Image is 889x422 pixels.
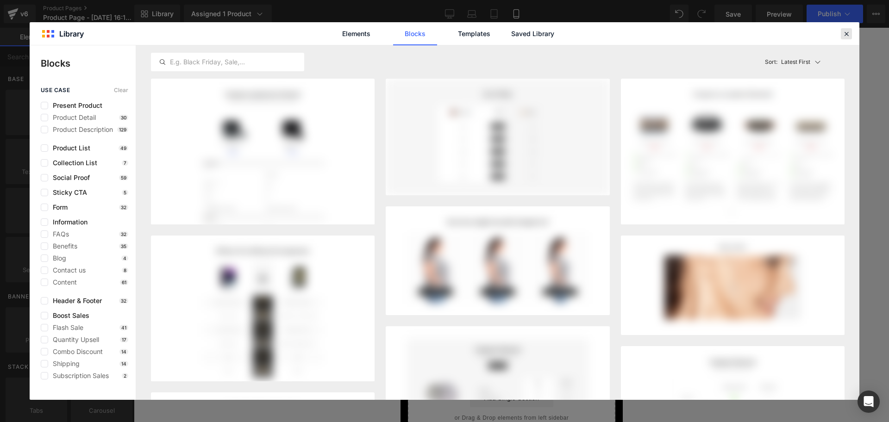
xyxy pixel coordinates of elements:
p: 7 [122,160,128,166]
p: 14 [119,349,128,354]
p: 30 [119,115,128,120]
span: Sort: [765,59,777,65]
span: Social Proof [48,174,90,181]
span: Present Product [48,102,102,109]
input: E.g. Black Friday, Sale,... [151,56,304,68]
p: 41 [119,325,128,330]
p: 2 [122,373,128,379]
p: Blocks [41,56,136,70]
a: Saved Library [511,22,555,45]
button: Latest FirstSort:Latest First [761,45,845,79]
a: Add Single Section [69,361,153,379]
p: 32 [119,205,128,210]
span: Product Detail [48,114,96,121]
span: Subscription Sales [48,372,109,379]
span: Information [48,218,88,226]
p: 35 [119,243,128,249]
p: 61 [120,279,128,285]
span: $159,980.00 [68,217,112,224]
span: Flash Sale [48,324,83,331]
span: Clear [114,87,128,93]
img: image [386,79,609,195]
span: Shipping [48,360,80,367]
span: use case [41,87,70,93]
div: Open Intercom Messenger [858,391,880,413]
span: Product List [48,144,90,152]
img: image [151,79,375,303]
p: 5 [122,190,128,195]
span: Content [48,279,77,286]
span: FAQs [48,230,69,238]
span: Combo Discount [48,348,103,355]
p: 8 [122,267,128,273]
span: Header & Footer [48,297,102,304]
p: 49 [119,145,128,151]
span: Sticky CTA [48,189,87,196]
a: Explore Blocks [69,335,153,354]
button: Add To Cart [76,227,146,248]
p: 4 [121,255,128,261]
p: 59 [119,175,128,180]
span: Boost Sales [48,312,89,319]
img: image [151,236,375,391]
p: 32 [119,231,128,237]
p: 129 [117,127,128,132]
p: 14 [119,361,128,366]
img: image [621,79,845,227]
span: Collection List [48,159,97,167]
span: Quantity Upsell [48,336,99,343]
a: Templates [452,22,496,45]
p: 32 [119,298,128,304]
p: 17 [120,337,128,342]
span: $79,990.00 [115,214,154,227]
p: Latest First [781,58,810,66]
span: Blog [48,254,66,262]
img: image [386,206,609,315]
span: Product Description [48,126,113,133]
img: image [621,236,845,335]
p: or Drag & Drop elements from left sidebar [22,387,200,393]
a: Elements [334,22,378,45]
span: Contact us [48,267,86,274]
span: Form [48,204,68,211]
span: Benefits [48,242,77,250]
a: Blocks [393,22,437,45]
